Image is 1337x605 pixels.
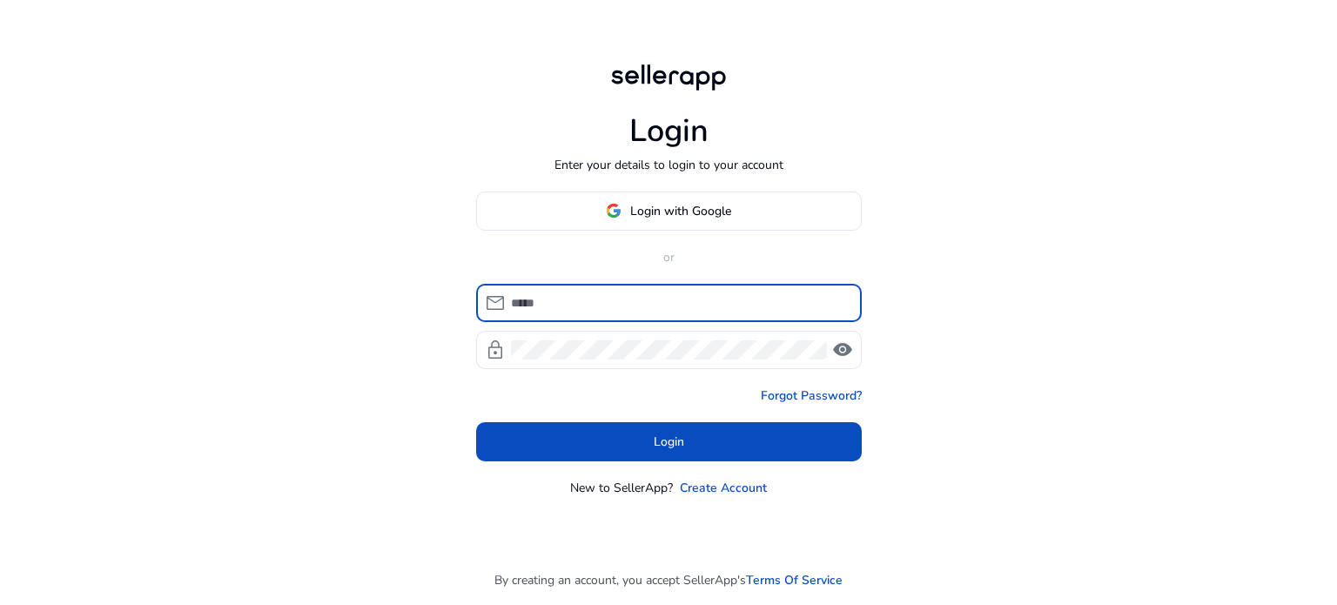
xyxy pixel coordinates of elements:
[554,156,783,174] p: Enter your details to login to your account
[832,339,853,360] span: visibility
[476,422,862,461] button: Login
[485,292,506,313] span: mail
[746,571,843,589] a: Terms Of Service
[680,479,767,497] a: Create Account
[654,433,684,451] span: Login
[606,203,621,218] img: google-logo.svg
[761,387,862,405] a: Forgot Password?
[629,112,709,150] h1: Login
[476,248,862,266] p: or
[630,202,731,220] span: Login with Google
[485,339,506,360] span: lock
[570,479,673,497] p: New to SellerApp?
[476,192,862,231] button: Login with Google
